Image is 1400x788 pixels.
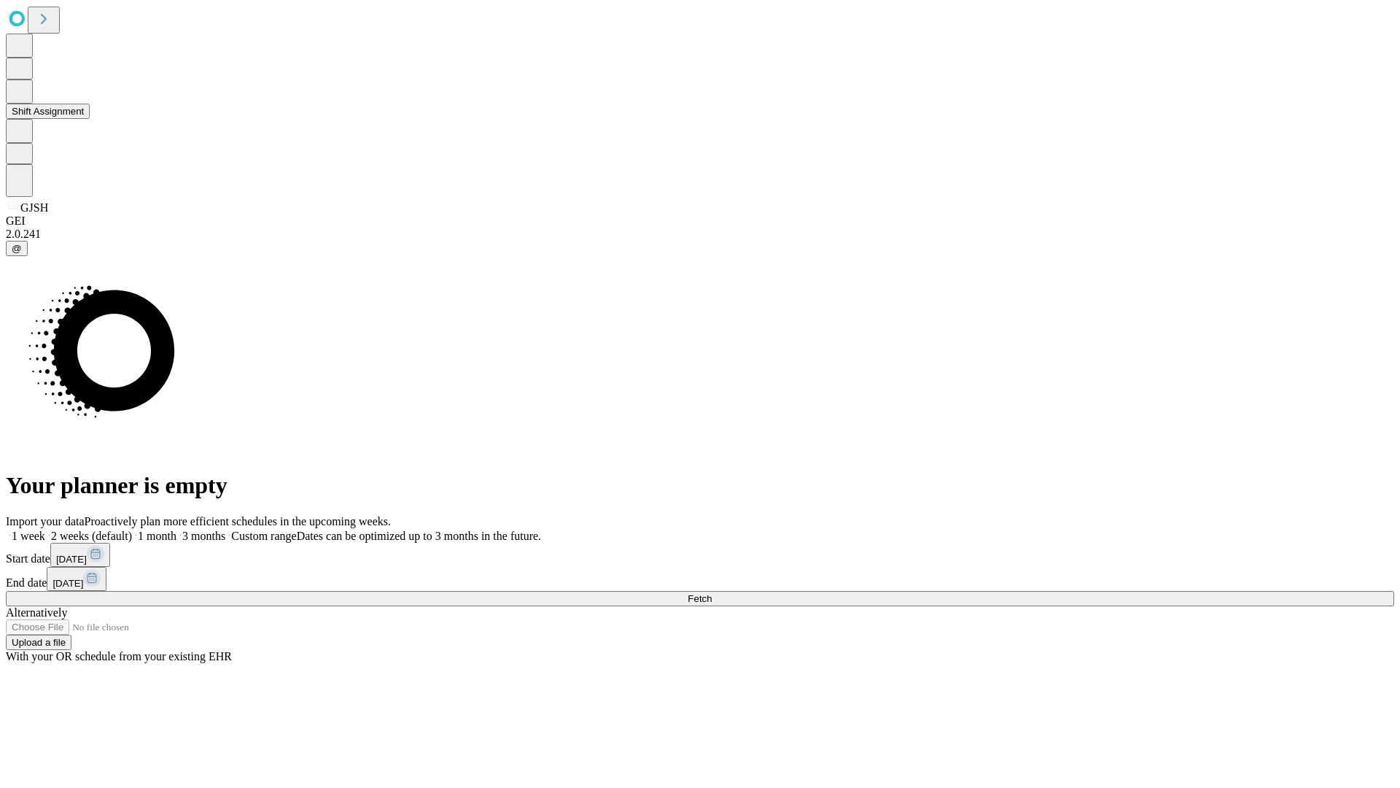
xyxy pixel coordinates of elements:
[6,241,28,256] button: @
[12,530,45,542] span: 1 week
[138,530,176,542] span: 1 month
[6,567,1394,591] div: End date
[6,650,232,663] span: With your OR schedule from your existing EHR
[51,530,132,542] span: 2 weeks (default)
[56,554,87,565] span: [DATE]
[12,243,22,254] span: @
[688,593,712,604] span: Fetch
[6,606,67,619] span: Alternatively
[231,530,296,542] span: Custom range
[20,201,48,214] span: GJSH
[85,515,391,528] span: Proactively plan more efficient schedules in the upcoming weeks.
[6,228,1394,241] div: 2.0.241
[6,515,85,528] span: Import your data
[182,530,225,542] span: 3 months
[6,472,1394,499] h1: Your planner is empty
[6,543,1394,567] div: Start date
[6,215,1394,228] div: GEI
[52,578,83,589] span: [DATE]
[6,104,90,119] button: Shift Assignment
[6,635,71,650] button: Upload a file
[297,530,541,542] span: Dates can be optimized up to 3 months in the future.
[50,543,110,567] button: [DATE]
[47,567,106,591] button: [DATE]
[6,591,1394,606] button: Fetch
